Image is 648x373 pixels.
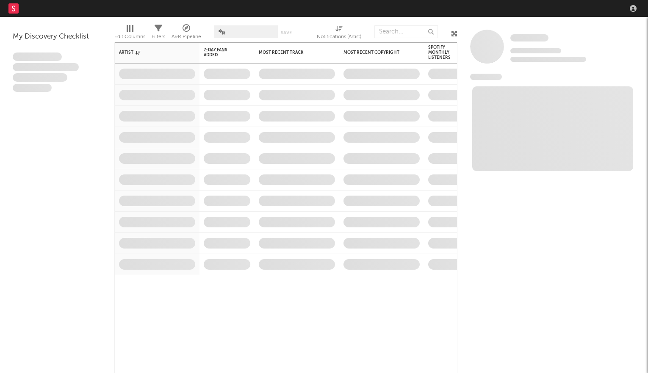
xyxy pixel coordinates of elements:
[317,21,361,46] div: Notifications (Artist)
[374,25,438,38] input: Search...
[428,45,458,60] div: Spotify Monthly Listeners
[114,21,145,46] div: Edit Columns
[510,34,548,42] a: Some Artist
[259,50,322,55] div: Most Recent Track
[510,34,548,41] span: Some Artist
[114,32,145,42] div: Edit Columns
[172,21,201,46] div: A&R Pipeline
[152,21,165,46] div: Filters
[317,32,361,42] div: Notifications (Artist)
[13,32,102,42] div: My Discovery Checklist
[13,73,67,82] span: Praesent ac interdum
[510,57,586,62] span: 0 fans last week
[119,50,183,55] div: Artist
[152,32,165,42] div: Filters
[204,47,238,58] span: 7-Day Fans Added
[13,84,52,92] span: Aliquam viverra
[13,52,62,61] span: Lorem ipsum dolor
[172,32,201,42] div: A&R Pipeline
[281,30,292,35] button: Save
[470,74,502,80] span: News Feed
[510,48,561,53] span: Tracking Since: [DATE]
[13,63,79,72] span: Integer aliquet in purus et
[343,50,407,55] div: Most Recent Copyright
